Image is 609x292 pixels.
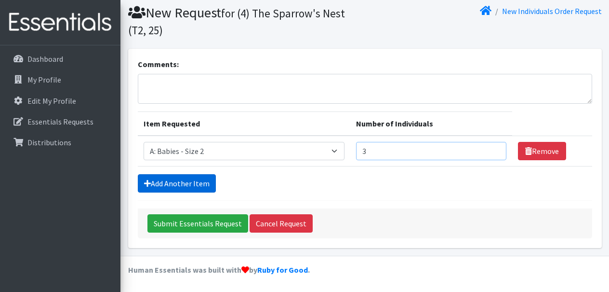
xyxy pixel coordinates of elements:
p: Edit My Profile [27,96,76,106]
a: Add Another Item [138,174,216,193]
a: New Individuals Order Request [502,6,602,16]
p: Essentials Requests [27,117,93,126]
a: Edit My Profile [4,91,117,111]
p: Distributions [27,138,71,147]
label: Comments: [138,58,179,70]
a: My Profile [4,70,117,89]
a: Cancel Request [250,214,313,233]
p: My Profile [27,75,61,84]
th: Item Requested [138,112,350,136]
p: Dashboard [27,54,63,64]
strong: Human Essentials was built with by . [128,265,310,275]
a: Ruby for Good [257,265,308,275]
a: Remove [518,142,566,160]
img: HumanEssentials [4,6,117,39]
input: Submit Essentials Request [147,214,248,233]
a: Essentials Requests [4,112,117,131]
h1: New Request [128,4,361,38]
small: for (4) The Sparrow's Nest (T2, 25) [128,6,345,37]
th: Number of Individuals [350,112,512,136]
a: Distributions [4,133,117,152]
a: Dashboard [4,49,117,69]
